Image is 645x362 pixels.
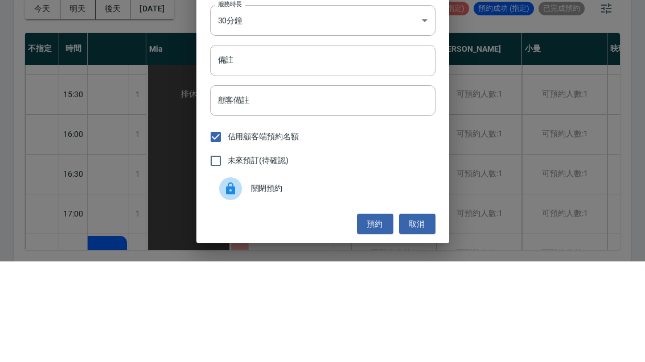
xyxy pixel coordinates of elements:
span: 未來預訂(待確認) [228,255,289,267]
span: 佔用顧客端預約名額 [228,231,299,243]
span: 關閉預約 [251,283,426,295]
div: 關閉預約 [210,273,436,305]
button: 預約 [357,314,393,335]
label: 顧客電話 [218,21,246,30]
button: 取消 [399,314,436,335]
label: 顧客姓名 [218,61,246,69]
label: 服務時長 [218,101,242,109]
div: 30分鐘 [210,106,436,136]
